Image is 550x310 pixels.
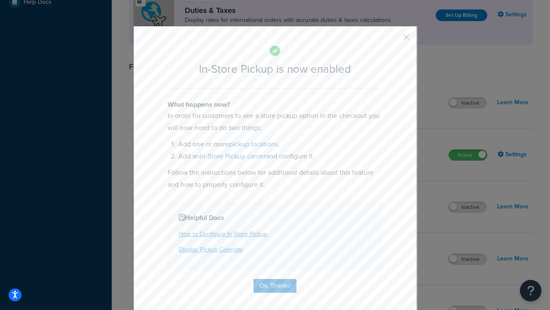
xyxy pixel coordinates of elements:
p: In order for customers to see a store pickup option in the checkout you will now need to do two t... [168,110,382,134]
h4: What happens now? [168,99,382,110]
button: Ok, Thanks! [254,279,296,293]
a: In-Store Pickup carrier [200,151,266,161]
li: Add an and configure it. [178,150,382,162]
li: Add one or more . [178,138,382,150]
a: Display Pickup Calendar [179,245,243,254]
a: pickup locations [229,139,278,149]
p: Follow the instructions below for additional details about this feature and how to properly confi... [168,167,382,191]
a: How to Configure In-Store Pickup [179,229,267,239]
h2: In-Store Pickup is now enabled [168,63,382,75]
h4: Helpful Docs [179,213,371,223]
